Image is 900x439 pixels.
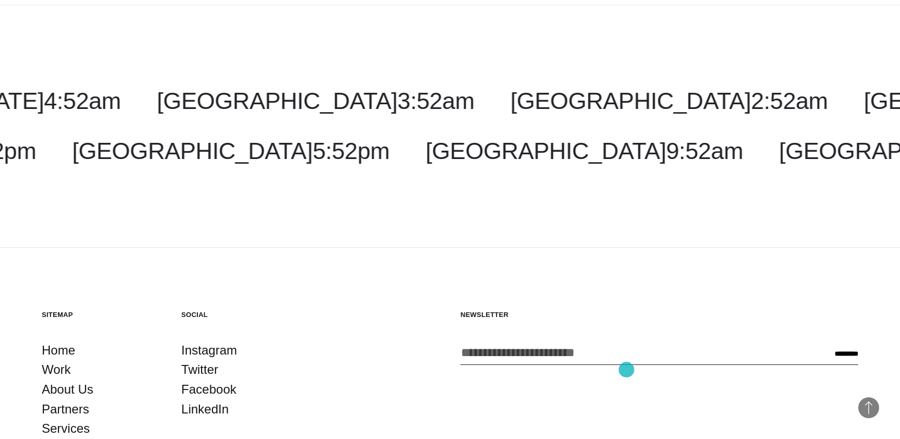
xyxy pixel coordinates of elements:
[42,360,71,380] a: Work
[42,419,90,438] a: Services
[181,399,229,419] a: LinkedIn
[72,138,389,164] a: [GEOGRAPHIC_DATA]5:52pm
[858,397,879,418] button: Back to Top
[42,340,75,360] a: Home
[666,138,743,164] span: 9:52am
[181,360,218,380] a: Twitter
[181,340,237,360] a: Instagram
[425,138,743,164] a: [GEOGRAPHIC_DATA]9:52am
[44,88,121,114] span: 4:52am
[460,310,858,319] h5: Newsletter
[42,380,93,399] a: About Us
[511,88,828,114] a: [GEOGRAPHIC_DATA]2:52am
[397,88,474,114] span: 3:52am
[181,310,300,319] h5: Social
[313,138,389,164] span: 5:52pm
[42,310,160,319] h5: Sitemap
[181,380,236,399] a: Facebook
[157,88,475,114] a: [GEOGRAPHIC_DATA]3:52am
[42,399,89,419] a: Partners
[751,88,827,114] span: 2:52am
